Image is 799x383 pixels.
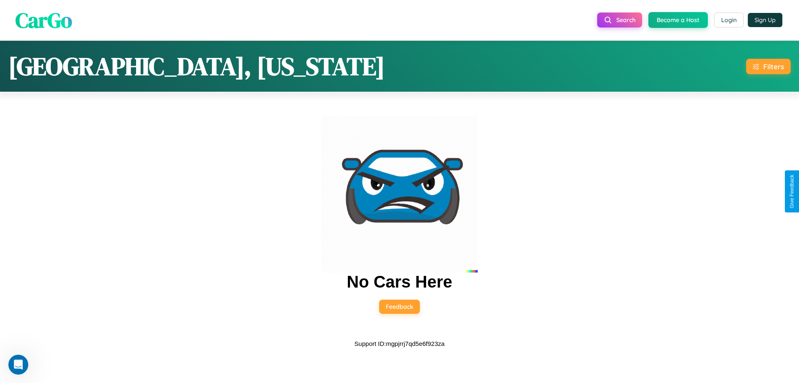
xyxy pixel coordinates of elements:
span: CarGo [15,5,72,34]
div: Filters [763,62,784,71]
iframe: Intercom live chat [8,355,28,375]
button: Filters [746,59,791,74]
span: Search [616,16,635,24]
h2: No Cars Here [347,273,452,291]
h1: [GEOGRAPHIC_DATA], [US_STATE] [8,49,385,83]
button: Become a Host [648,12,708,28]
button: Login [714,13,744,28]
p: Support ID: mgpjrrj7qd5e6f923za [355,338,445,349]
img: car [321,116,478,273]
button: Sign Up [748,13,782,27]
button: Search [597,13,642,28]
button: Feedback [379,300,420,314]
div: Give Feedback [789,175,795,208]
